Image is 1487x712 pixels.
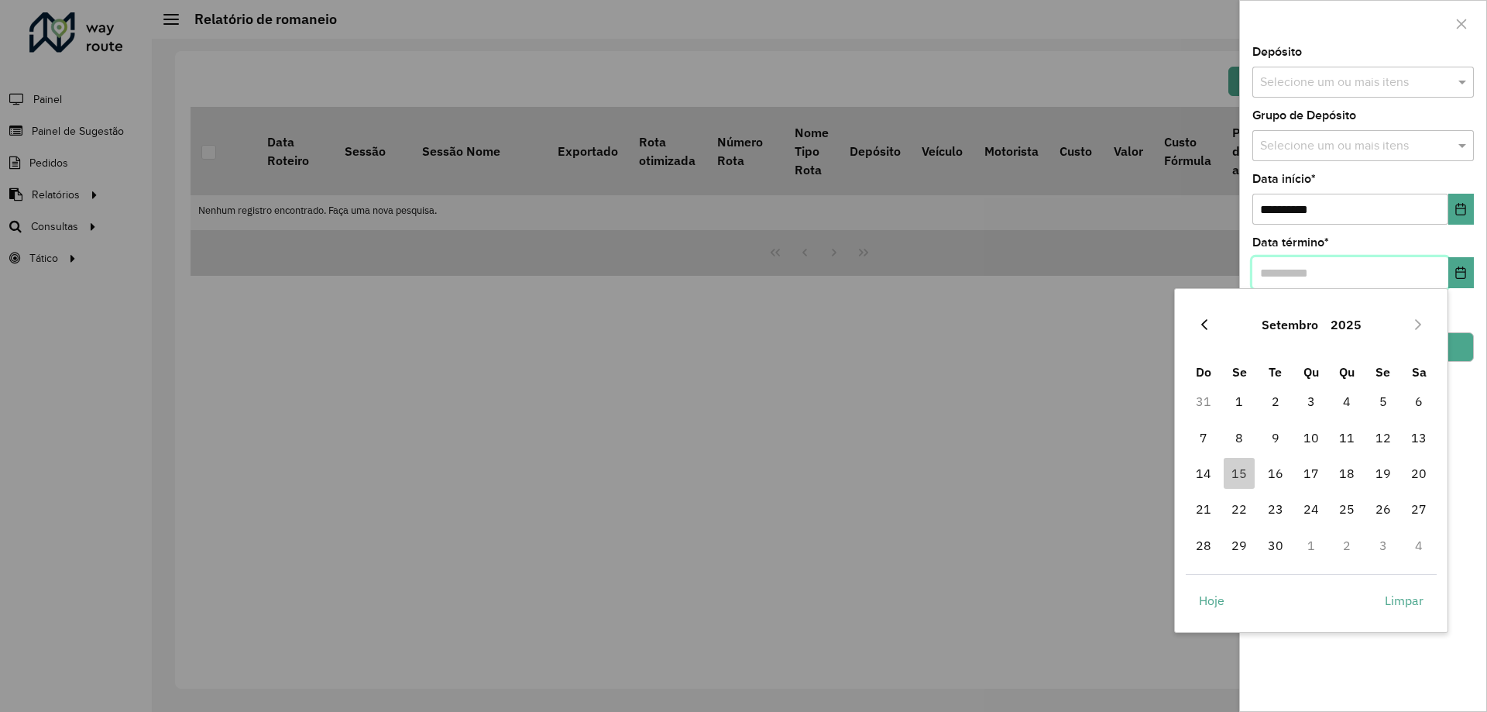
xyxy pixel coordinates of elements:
[1255,306,1324,343] button: Choose Month
[1403,494,1434,525] span: 27
[1221,384,1257,419] td: 1
[1324,306,1368,343] button: Choose Year
[1186,456,1221,491] td: 14
[1186,420,1221,456] td: 7
[1329,528,1365,563] td: 2
[1260,386,1291,417] span: 2
[1221,491,1257,527] td: 22
[1448,194,1474,225] button: Choose Date
[1331,386,1362,417] span: 4
[1403,386,1434,417] span: 6
[1365,528,1401,563] td: 3
[1329,384,1365,419] td: 4
[1375,364,1390,380] span: Se
[1365,491,1401,527] td: 26
[1293,384,1329,419] td: 3
[1257,420,1293,456] td: 9
[1196,364,1211,380] span: Do
[1221,420,1257,456] td: 8
[1188,422,1219,453] span: 7
[1221,456,1257,491] td: 15
[1199,591,1224,610] span: Hoje
[1329,456,1365,491] td: 18
[1401,456,1437,491] td: 20
[1260,530,1291,561] span: 30
[1260,494,1291,525] span: 23
[1293,491,1329,527] td: 24
[1296,422,1327,453] span: 10
[1296,458,1327,489] span: 17
[1252,170,1316,188] label: Data início
[1192,312,1217,337] button: Previous Month
[1257,456,1293,491] td: 16
[1403,422,1434,453] span: 13
[1252,106,1356,125] label: Grupo de Depósito
[1331,458,1362,489] span: 18
[1296,494,1327,525] span: 24
[1296,386,1327,417] span: 3
[1329,491,1365,527] td: 25
[1224,458,1255,489] span: 15
[1365,420,1401,456] td: 12
[1368,422,1399,453] span: 12
[1232,364,1247,380] span: Se
[1448,257,1474,288] button: Choose Date
[1257,528,1293,563] td: 30
[1385,591,1423,610] span: Limpar
[1186,585,1238,616] button: Hoje
[1368,458,1399,489] span: 19
[1372,585,1437,616] button: Limpar
[1260,422,1291,453] span: 9
[1186,528,1221,563] td: 28
[1188,530,1219,561] span: 28
[1293,528,1329,563] td: 1
[1224,386,1255,417] span: 1
[1224,530,1255,561] span: 29
[1365,456,1401,491] td: 19
[1401,491,1437,527] td: 27
[1401,384,1437,419] td: 6
[1303,364,1319,380] span: Qu
[1252,233,1329,252] label: Data término
[1401,420,1437,456] td: 13
[1368,386,1399,417] span: 5
[1188,494,1219,525] span: 21
[1406,312,1430,337] button: Next Month
[1293,456,1329,491] td: 17
[1329,420,1365,456] td: 11
[1365,384,1401,419] td: 5
[1188,458,1219,489] span: 14
[1331,422,1362,453] span: 11
[1257,384,1293,419] td: 2
[1221,528,1257,563] td: 29
[1257,491,1293,527] td: 23
[1331,494,1362,525] span: 25
[1339,364,1355,380] span: Qu
[1269,364,1282,380] span: Te
[1186,384,1221,419] td: 31
[1403,458,1434,489] span: 20
[1252,43,1302,61] label: Depósito
[1368,494,1399,525] span: 26
[1412,364,1427,380] span: Sa
[1260,458,1291,489] span: 16
[1401,528,1437,563] td: 4
[1186,491,1221,527] td: 21
[1293,420,1329,456] td: 10
[1224,422,1255,453] span: 8
[1174,288,1448,632] div: Choose Date
[1224,494,1255,525] span: 22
